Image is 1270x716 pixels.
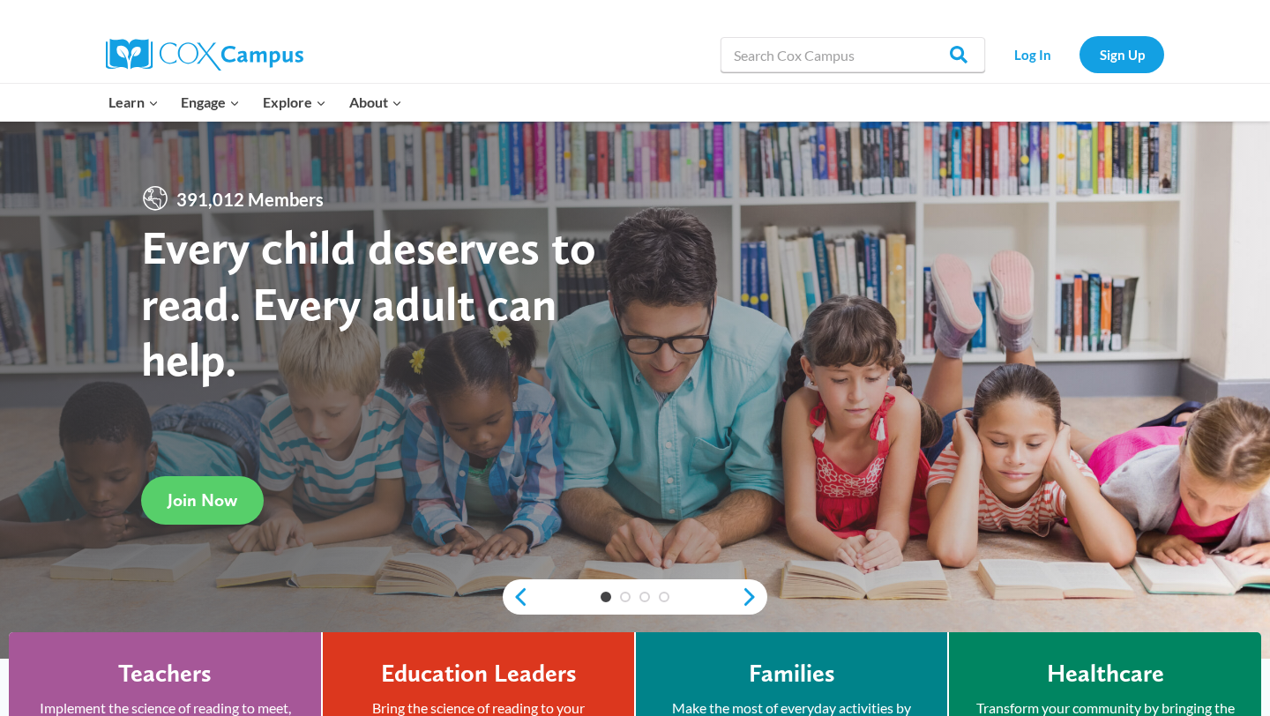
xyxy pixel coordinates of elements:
h4: Families [749,659,835,689]
span: Engage [181,91,240,114]
a: next [741,586,767,608]
span: Explore [263,91,326,114]
a: Sign Up [1079,36,1164,72]
img: Cox Campus [106,39,303,71]
span: Learn [108,91,159,114]
a: previous [503,586,529,608]
input: Search Cox Campus [721,37,985,72]
a: 2 [620,592,631,602]
span: 391,012 Members [169,184,331,213]
a: Join Now [141,476,264,525]
a: 1 [601,592,611,602]
h4: Healthcare [1047,659,1164,689]
div: content slider buttons [503,579,767,615]
a: Log In [994,36,1071,72]
span: Join Now [168,489,237,511]
nav: Primary Navigation [97,84,413,121]
h4: Teachers [118,659,212,689]
nav: Secondary Navigation [994,36,1164,72]
a: 4 [659,592,669,602]
h4: Education Leaders [381,659,577,689]
a: 3 [639,592,650,602]
strong: Every child deserves to read. Every adult can help. [141,219,596,387]
span: About [349,91,402,114]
